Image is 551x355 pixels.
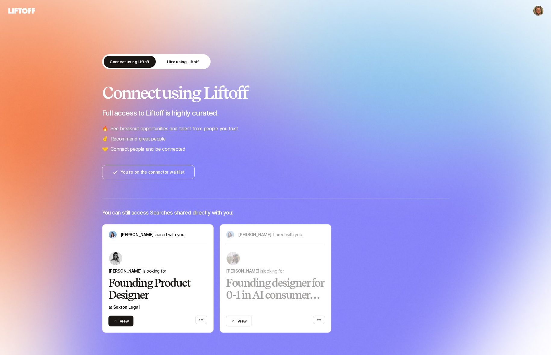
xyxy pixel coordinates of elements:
[102,208,233,217] p: You can still access Searches shared directly with you:
[108,267,208,275] p: is looking for
[121,231,184,238] p: shared with you
[533,6,543,16] img: Alex Manthei
[108,268,142,273] span: [PERSON_NAME]
[109,231,117,239] img: avatar-url
[108,304,140,311] p: at
[111,125,238,132] p: See breakout opportunities and talent from people you trust
[110,59,149,65] p: Connect using Liftoff
[533,5,544,16] button: Alex Manthei
[102,135,108,143] span: ✌️
[102,109,449,117] p: Full access to Liftoff is highly curated.
[113,304,140,310] span: Soxton Legal
[108,316,134,326] button: View
[167,59,199,65] p: Hire using Liftoff
[108,277,208,301] h2: Founding Product Designer
[121,232,154,237] span: [PERSON_NAME]
[109,252,122,265] img: f223ea81-67ae-4029-a4e9-74f8c6a7647c.jpg
[102,125,108,132] span: 🔥
[111,145,186,153] p: Connect people and be connected
[111,135,166,143] p: Recommend great people
[226,316,252,326] button: View
[102,165,195,179] button: You’re on the connector waitlist
[102,84,449,102] h2: Connect using Liftoff
[102,145,108,153] span: 🤝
